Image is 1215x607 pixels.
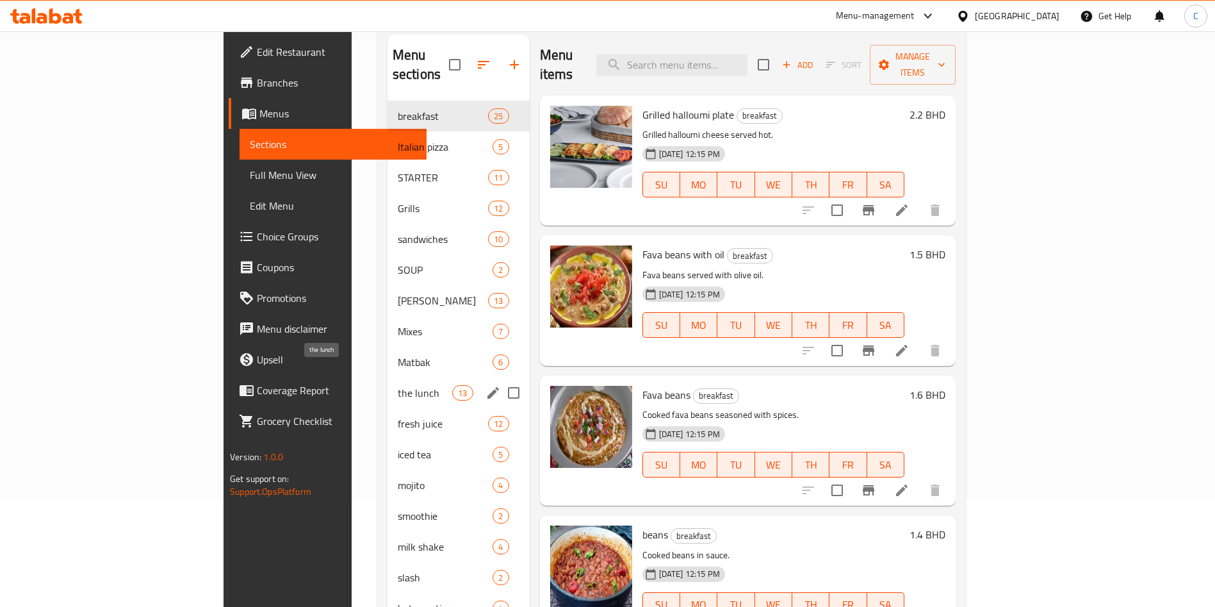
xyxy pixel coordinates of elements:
[398,324,493,339] span: Mixes
[489,172,508,184] span: 11
[872,176,899,194] span: SA
[880,49,945,81] span: Manage items
[230,483,311,500] a: Support.OpsPlatform
[755,452,792,478] button: WE
[488,231,509,247] div: items
[441,51,468,78] span: Select all sections
[642,312,680,338] button: SU
[920,475,950,506] button: delete
[493,262,509,278] div: items
[493,447,509,462] div: items
[229,252,427,283] a: Coupons
[489,233,508,245] span: 10
[257,44,416,60] span: Edit Restaurant
[642,172,680,197] button: SU
[488,416,509,431] div: items
[737,108,782,123] span: breakfast
[642,452,680,478] button: SU
[642,105,734,124] span: Grilled halloumi plate
[550,106,632,188] img: Grilled halloumi plate
[493,356,508,369] span: 6
[648,456,675,474] span: SU
[829,452,867,478] button: FR
[728,249,772,263] span: breakfast
[493,139,509,154] div: items
[493,326,508,338] span: 7
[853,335,884,366] button: Branch-specific-item
[489,418,508,430] span: 12
[894,203,909,218] a: Edit menu item
[257,75,416,90] span: Branches
[398,262,493,278] span: SOUP
[648,176,675,194] span: SU
[489,110,508,122] span: 25
[499,49,530,80] button: Add section
[792,452,829,478] button: TH
[642,407,904,423] p: Cooked fava beans seasoned with spices.
[387,224,530,254] div: sandwiches10
[229,313,427,344] a: Menu disclaimer
[717,452,754,478] button: TU
[780,58,815,72] span: Add
[468,49,499,80] span: Sort sections
[257,229,416,244] span: Choice Groups
[488,201,509,216] div: items
[453,387,472,399] span: 13
[853,475,884,506] button: Branch-specific-item
[398,385,452,401] span: the lunch
[824,477,851,504] span: Select to update
[489,295,508,307] span: 13
[835,456,861,474] span: FR
[894,343,909,358] a: Edit menu item
[387,101,530,131] div: breakfast25
[797,456,824,474] span: TH
[654,148,725,160] span: [DATE] 12:15 PM
[824,337,851,364] span: Select to update
[642,245,724,264] span: Fava beans with oil
[398,231,488,247] span: sandwiches
[792,172,829,197] button: TH
[257,290,416,306] span: Promotions
[654,428,725,440] span: [DATE] 12:15 PM
[737,108,783,124] div: breakfast
[755,312,792,338] button: WE
[250,198,416,213] span: Edit Menu
[398,416,488,431] div: fresh juice
[797,316,824,335] span: TH
[398,447,493,462] span: iced tea
[257,260,416,275] span: Coupons
[835,316,861,335] span: FR
[484,383,503,403] button: edit
[685,316,712,335] span: MO
[387,562,530,593] div: slash2
[398,539,493,554] div: milk shake
[693,388,739,404] div: breakfast
[717,172,754,197] button: TU
[1193,9,1198,23] span: C
[387,254,530,285] div: SOUP2
[250,167,416,183] span: Full Menu View
[257,383,416,398] span: Coverage Report
[680,312,717,338] button: MO
[654,568,725,580] span: [DATE] 12:15 PM
[398,508,493,524] span: smoothie
[642,385,690,404] span: Fava beans
[493,510,508,522] span: 2
[230,470,289,487] span: Get support on:
[727,248,773,263] div: breakfast
[493,539,509,554] div: items
[387,378,530,408] div: the lunch13edit
[398,170,488,185] div: STARTER
[654,288,725,301] span: [DATE] 12:15 PM
[493,324,509,339] div: items
[493,572,508,584] span: 2
[229,221,427,252] a: Choice Groups
[493,141,508,153] span: 5
[259,106,416,121] span: Menus
[671,528,717,544] div: breakfast
[229,375,427,406] a: Coverage Report
[398,293,488,308] span: [PERSON_NAME]
[387,501,530,531] div: smoothie2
